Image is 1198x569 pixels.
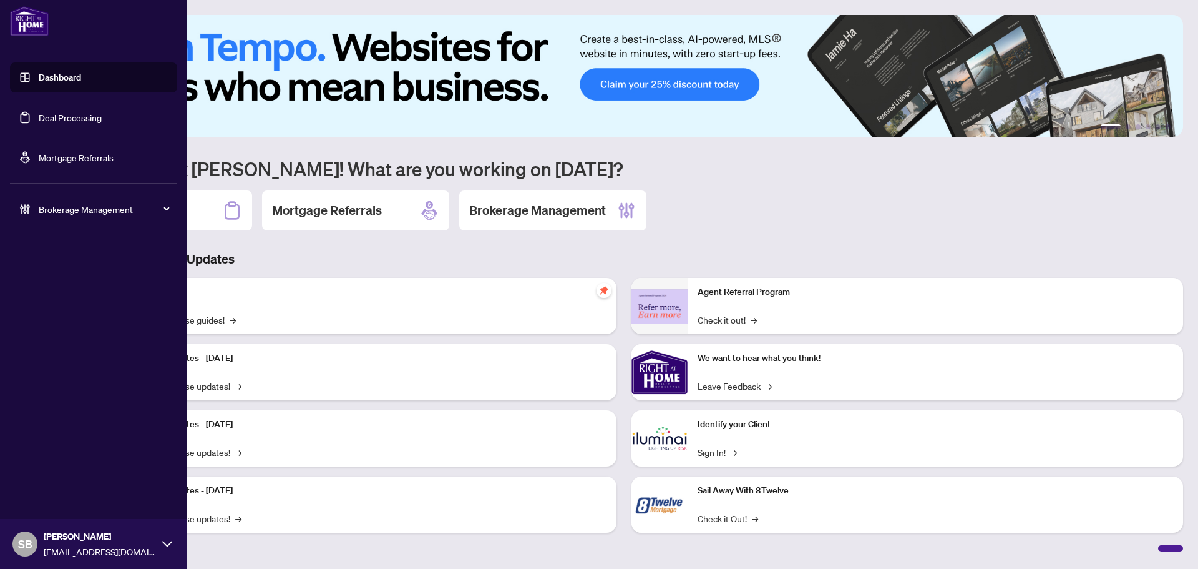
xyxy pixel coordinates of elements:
[631,289,688,324] img: Agent Referral Program
[631,477,688,533] img: Sail Away With 8Twelve
[698,352,1173,365] p: We want to hear what you think!
[1148,525,1186,563] button: Open asap
[272,202,382,219] h2: Mortgage Referrals
[698,285,1173,299] p: Agent Referral Program
[39,202,168,216] span: Brokerage Management
[44,530,156,543] span: [PERSON_NAME]
[39,112,102,123] a: Deal Processing
[1136,124,1141,129] button: 3
[10,6,49,36] img: logo
[698,313,757,327] a: Check it out!→
[1156,124,1161,129] button: 5
[698,484,1173,498] p: Sail Away With 8Twelve
[230,313,236,327] span: →
[751,313,757,327] span: →
[65,157,1183,181] h1: Welcome back [PERSON_NAME]! What are you working on [DATE]?
[698,418,1173,432] p: Identify your Client
[731,445,737,459] span: →
[235,512,241,525] span: →
[698,379,772,393] a: Leave Feedback→
[131,418,606,432] p: Platform Updates - [DATE]
[1126,124,1131,129] button: 2
[469,202,606,219] h2: Brokerage Management
[235,379,241,393] span: →
[631,344,688,400] img: We want to hear what you think!
[65,15,1183,137] img: Slide 0
[1146,124,1151,129] button: 4
[131,352,606,365] p: Platform Updates - [DATE]
[631,410,688,467] img: Identify your Client
[698,512,758,525] a: Check it Out!→
[752,512,758,525] span: →
[39,152,114,163] a: Mortgage Referrals
[698,445,737,459] a: Sign In!→
[597,283,611,298] span: pushpin
[235,445,241,459] span: →
[131,285,606,299] p: Self-Help
[766,379,772,393] span: →
[39,72,81,83] a: Dashboard
[131,484,606,498] p: Platform Updates - [DATE]
[65,250,1183,268] h3: Brokerage & Industry Updates
[1101,124,1121,129] button: 1
[44,545,156,558] span: [EMAIL_ADDRESS][DOMAIN_NAME]
[18,535,32,553] span: SB
[1166,124,1171,129] button: 6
